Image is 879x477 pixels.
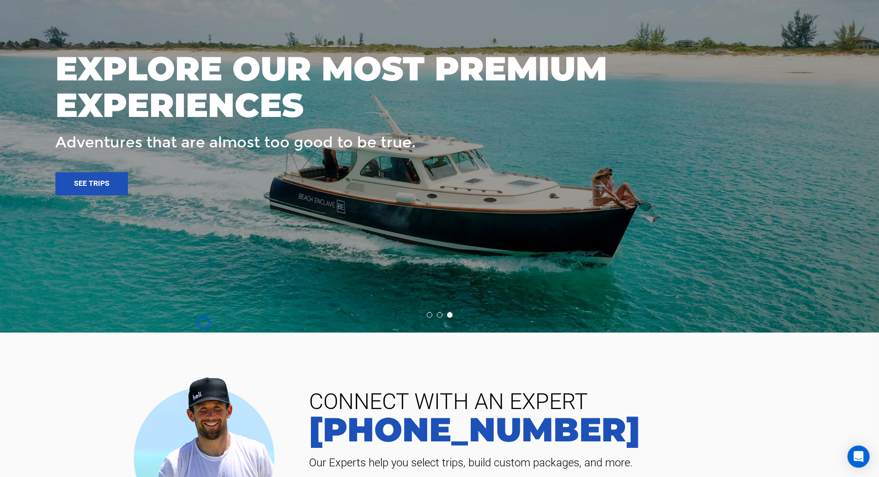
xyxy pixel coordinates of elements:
a: [PHONE_NUMBER] [302,413,865,446]
div: Open Intercom Messenger [848,446,870,468]
span: Our Experts help you select trips, build custom packages, and more. [302,456,865,471]
h3: EXPLORE OUR MOST PREMIUM EXPERIENCES [55,50,715,123]
p: Adventures that are almost too good to be true. [55,133,715,154]
span: CONNECT WITH AN EXPERT [302,391,865,413]
a: See trips [55,172,128,196]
